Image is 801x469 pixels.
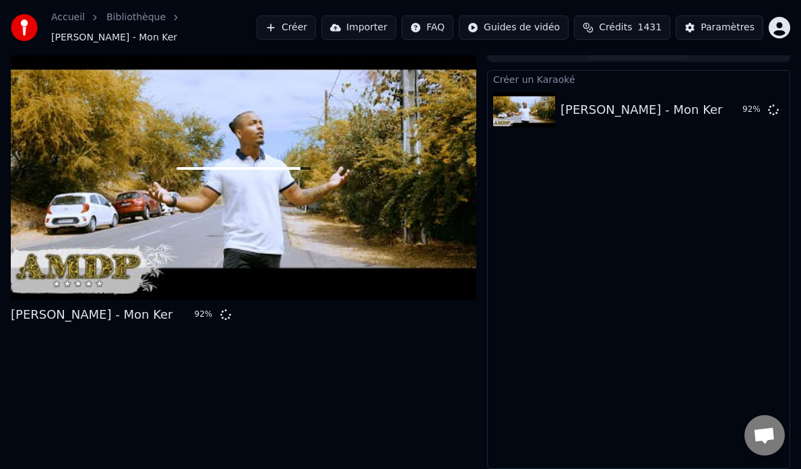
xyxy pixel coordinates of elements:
img: youka [11,14,38,41]
span: Crédits [599,21,632,34]
button: Créer [257,15,316,40]
button: Paramètres [676,15,763,40]
div: 92 % [195,309,215,320]
button: FAQ [402,15,453,40]
span: [PERSON_NAME] - Mon Ker [51,31,177,44]
div: Paramètres [701,21,755,34]
button: Crédits1431 [574,15,670,40]
div: Ouvrir le chat [744,415,785,456]
nav: breadcrumb [51,11,257,44]
span: 1431 [638,21,662,34]
a: Accueil [51,11,85,24]
a: Bibliothèque [106,11,166,24]
button: Importer [321,15,396,40]
div: 92 % [742,104,763,115]
div: [PERSON_NAME] - Mon Ker [560,100,723,119]
button: Guides de vidéo [459,15,569,40]
div: Créer un Karaoké [488,71,790,87]
div: [PERSON_NAME] - Mon Ker [11,305,173,324]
